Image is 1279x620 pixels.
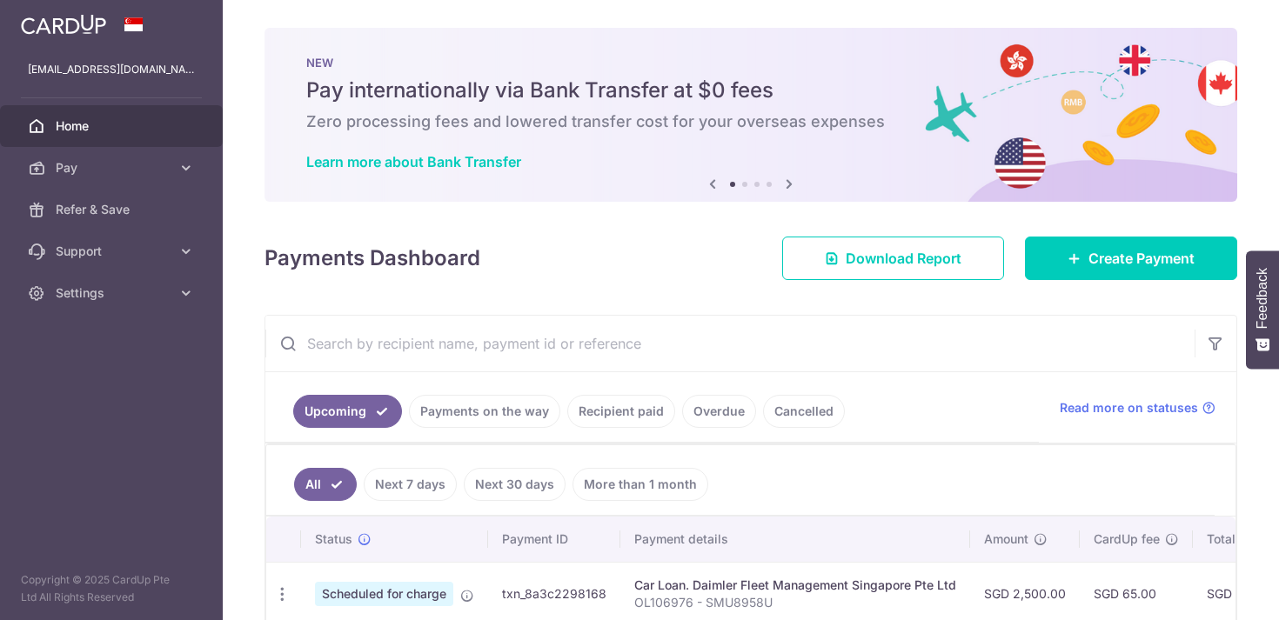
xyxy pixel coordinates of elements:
a: Cancelled [763,395,845,428]
a: Download Report [782,237,1004,280]
th: Payment details [620,517,970,562]
div: Car Loan. Daimler Fleet Management Singapore Pte Ltd [634,577,956,594]
a: Next 7 days [364,468,457,501]
p: OL106976 - SMU8958U [634,594,956,611]
span: Settings [56,284,171,302]
span: CardUp fee [1094,530,1160,548]
a: All [294,468,357,501]
span: Support [56,243,171,260]
p: NEW [306,56,1195,70]
span: Refer & Save [56,201,171,218]
span: Feedback [1255,268,1270,329]
h5: Pay internationally via Bank Transfer at $0 fees [306,77,1195,104]
a: Read more on statuses [1060,399,1215,417]
span: Home [56,117,171,135]
span: Status [315,530,352,548]
a: Next 30 days [464,468,566,501]
span: Pay [56,159,171,177]
a: Learn more about Bank Transfer [306,153,521,170]
a: Recipient paid [567,395,675,428]
a: Payments on the way [409,395,560,428]
p: [EMAIL_ADDRESS][DOMAIN_NAME] [28,61,195,78]
span: Download Report [846,248,961,269]
span: Scheduled for charge [315,582,453,606]
span: Read more on statuses [1060,399,1198,417]
h4: Payments Dashboard [265,243,480,274]
a: More than 1 month [573,468,708,501]
button: Feedback - Show survey [1246,250,1279,369]
img: CardUp [21,14,106,35]
h6: Zero processing fees and lowered transfer cost for your overseas expenses [306,111,1195,132]
img: Bank transfer banner [265,28,1237,202]
a: Create Payment [1025,237,1237,280]
a: Upcoming [293,395,402,428]
span: Amount [984,530,1028,548]
span: Create Payment [1088,248,1195,269]
span: Total amt. [1207,530,1264,548]
a: Overdue [682,395,756,428]
th: Payment ID [488,517,620,562]
input: Search by recipient name, payment id or reference [265,316,1195,371]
